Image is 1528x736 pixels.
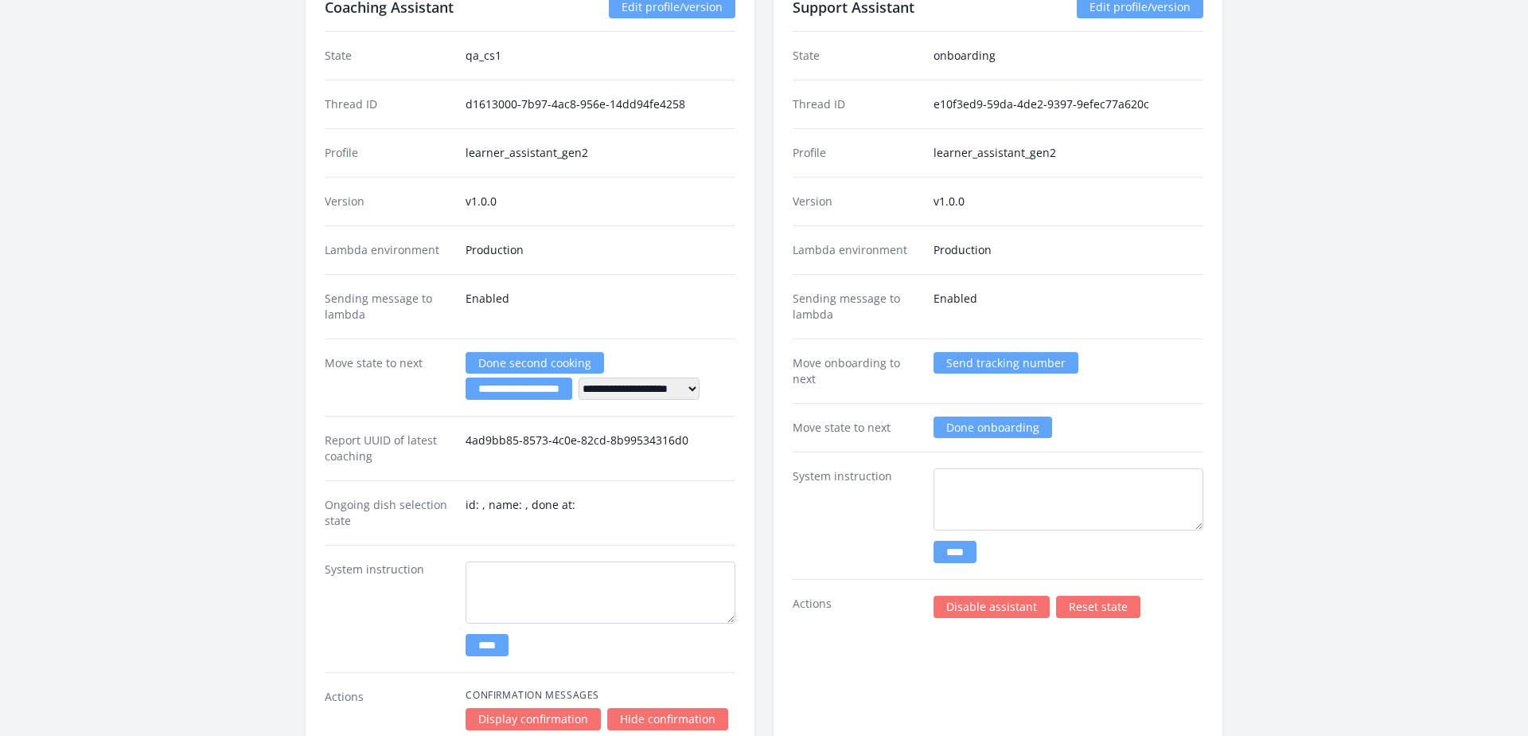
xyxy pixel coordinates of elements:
dd: learner_assistant_gen2 [934,145,1203,161]
dt: System instruction [793,468,921,563]
dt: Lambda environment [793,242,921,258]
dt: Sending message to lambda [325,291,453,323]
dt: Move onboarding to next [793,355,921,387]
dt: Actions [793,596,921,618]
dt: System instruction [325,562,453,656]
a: Send tracking number [934,352,1078,374]
a: Done second cooking [466,352,604,374]
dt: Report UUID of latest coaching [325,433,453,464]
a: Hide confirmation [607,708,728,730]
dd: qa_cs1 [466,48,735,64]
dd: Production [466,242,735,258]
a: Done onboarding [934,417,1052,438]
dt: Sending message to lambda [793,291,921,323]
dt: Profile [793,145,921,161]
dt: Version [325,194,453,209]
dt: State [325,48,453,64]
dt: Profile [325,145,453,161]
dd: onboarding [934,48,1203,64]
dd: d1613000-7b97-4ac8-956e-14dd94fe4258 [466,96,735,112]
dt: Version [793,194,921,209]
dt: Move state to next [793,420,921,436]
dd: Production [934,242,1203,258]
dd: Enabled [466,291,735,323]
a: Reset state [1056,596,1140,618]
dt: State [793,48,921,64]
dt: Ongoing dish selection state [325,497,453,529]
dt: Thread ID [325,96,453,112]
dd: v1.0.0 [934,194,1203,209]
dt: Lambda environment [325,242,453,258]
dd: e10f3ed9-59da-4de2-9397-9efec77a620c [934,96,1203,112]
dd: v1.0.0 [466,194,735,209]
dd: learner_assistant_gen2 [466,145,735,161]
dd: 4ad9bb85-8573-4c0e-82cd-8b99534316d0 [466,433,735,464]
a: Display confirmation [466,708,601,730]
h4: Confirmation Messages [466,689,735,702]
dt: Thread ID [793,96,921,112]
a: Disable assistant [934,596,1050,618]
dt: Move state to next [325,355,453,400]
dd: Enabled [934,291,1203,323]
dd: id: , name: , done at: [466,497,735,529]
